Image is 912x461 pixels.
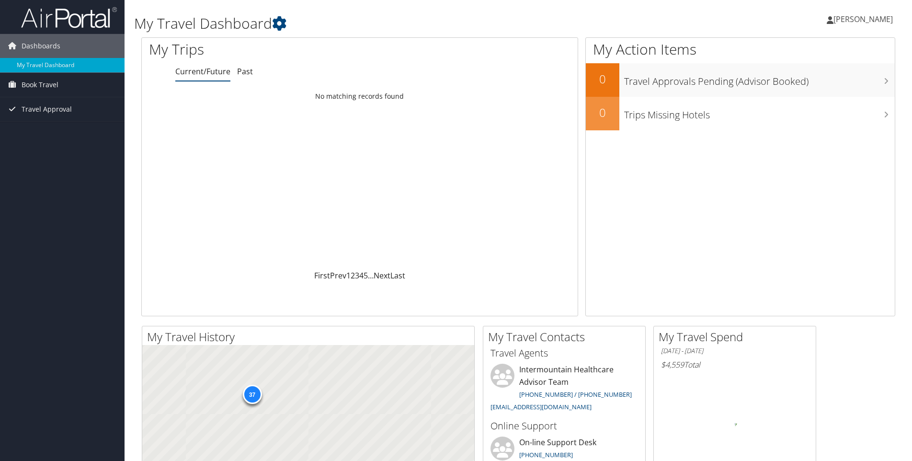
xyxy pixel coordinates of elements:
h1: My Action Items [586,39,895,59]
a: 2 [351,270,355,281]
a: [PERSON_NAME] [827,5,902,34]
h1: My Travel Dashboard [134,13,646,34]
a: 4 [359,270,364,281]
h2: My Travel Contacts [488,329,645,345]
h3: Online Support [490,419,638,433]
h6: Total [661,359,809,370]
a: 5 [364,270,368,281]
h3: Travel Approvals Pending (Advisor Booked) [624,70,895,88]
h3: Trips Missing Hotels [624,104,895,122]
span: Book Travel [22,73,58,97]
a: 0Trips Missing Hotels [586,97,895,130]
span: Travel Approval [22,97,72,121]
a: Prev [330,270,346,281]
td: No matching records found [142,88,578,105]
h3: Travel Agents [490,346,638,360]
span: … [368,270,374,281]
img: airportal-logo.png [21,6,117,29]
a: Current/Future [175,66,230,77]
div: 37 [242,384,262,403]
a: 1 [346,270,351,281]
h2: 0 [586,104,619,121]
h1: My Trips [149,39,389,59]
h2: My Travel Spend [659,329,816,345]
a: Last [390,270,405,281]
a: Next [374,270,390,281]
a: [PHONE_NUMBER] / [PHONE_NUMBER] [519,390,632,399]
a: 0Travel Approvals Pending (Advisor Booked) [586,63,895,97]
h2: My Travel History [147,329,474,345]
a: First [314,270,330,281]
span: Dashboards [22,34,60,58]
h6: [DATE] - [DATE] [661,346,809,356]
a: 3 [355,270,359,281]
li: Intermountain Healthcare Advisor Team [486,364,643,415]
span: [PERSON_NAME] [833,14,893,24]
a: [PHONE_NUMBER] [519,450,573,459]
a: Past [237,66,253,77]
h2: 0 [586,71,619,87]
a: [EMAIL_ADDRESS][DOMAIN_NAME] [490,403,592,411]
span: $4,559 [661,359,684,370]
